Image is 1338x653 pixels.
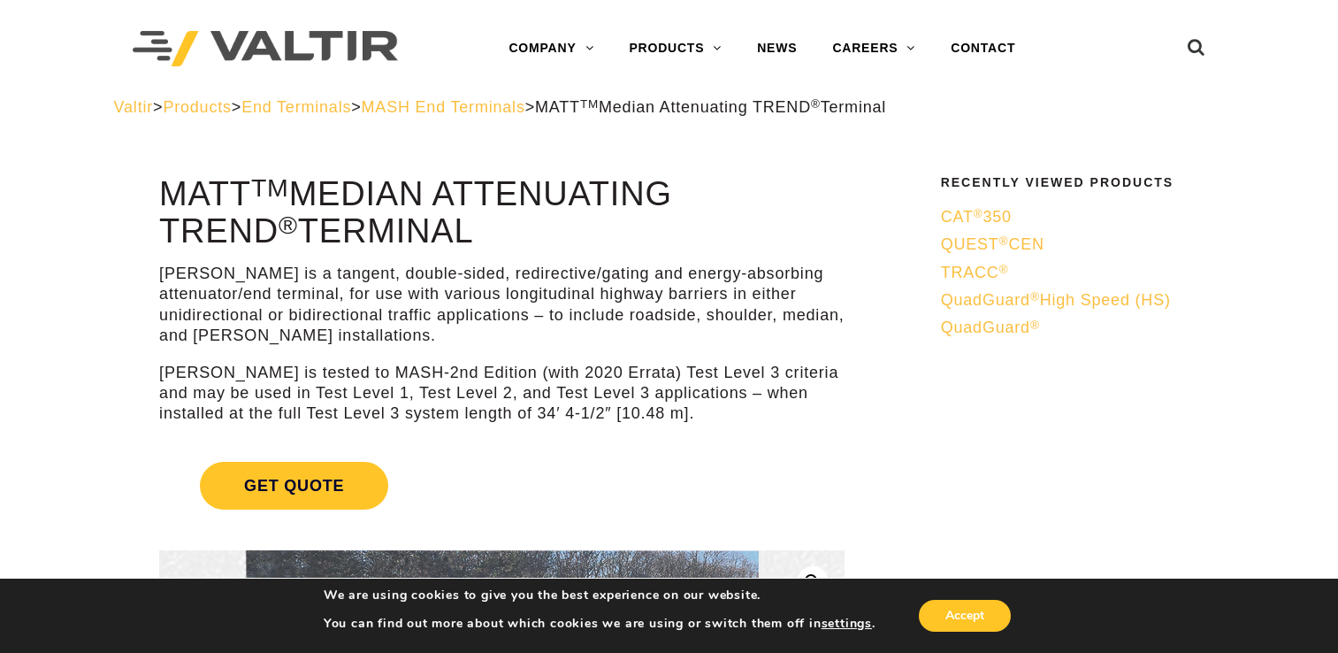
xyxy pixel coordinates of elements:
[611,31,739,66] a: PRODUCTS
[941,291,1171,309] span: QuadGuard High Speed (HS)
[491,31,611,66] a: COMPANY
[133,31,398,67] img: Valtir
[251,173,289,202] sup: TM
[811,97,821,111] sup: ®
[163,98,231,116] a: Products
[159,264,845,347] p: [PERSON_NAME] is a tangent, double-sided, redirective/gating and energy-absorbing attenuator/end ...
[739,31,814,66] a: NEWS
[1030,290,1040,303] sup: ®
[362,98,525,116] a: MASH End Terminals
[999,234,1009,248] sup: ®
[941,235,1044,253] span: QUEST CEN
[941,290,1213,311] a: QuadGuard®High Speed (HS)
[241,98,351,116] a: End Terminals
[974,207,983,220] sup: ®
[279,211,298,239] sup: ®
[941,207,1213,227] a: CAT®350
[919,600,1011,632] button: Accept
[814,31,933,66] a: CAREERS
[324,616,875,632] p: You can find out more about which cookies we are using or switch them off in .
[159,176,845,250] h1: MATT Median Attenuating TREND Terminal
[933,31,1033,66] a: CONTACT
[941,234,1213,255] a: QUEST®CEN
[1030,319,1040,332] sup: ®
[114,98,153,116] a: Valtir
[114,97,1225,118] div: > > > >
[159,441,845,531] a: Get Quote
[822,616,872,632] button: settings
[941,263,1213,283] a: TRACC®
[535,98,886,116] span: MATT Median Attenuating TREND Terminal
[941,176,1213,189] h2: Recently Viewed Products
[999,263,1009,276] sup: ®
[941,208,1012,226] span: CAT 350
[941,264,1009,281] span: TRACC
[941,319,1040,336] span: QuadGuard
[580,97,599,111] sup: TM
[324,588,875,603] p: We are using cookies to give you the best experience on our website.
[941,318,1213,338] a: QuadGuard®
[159,363,845,425] p: [PERSON_NAME] is tested to MASH-2nd Edition (with 2020 Errata) Test Level 3 criteria and may be u...
[200,462,388,510] span: Get Quote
